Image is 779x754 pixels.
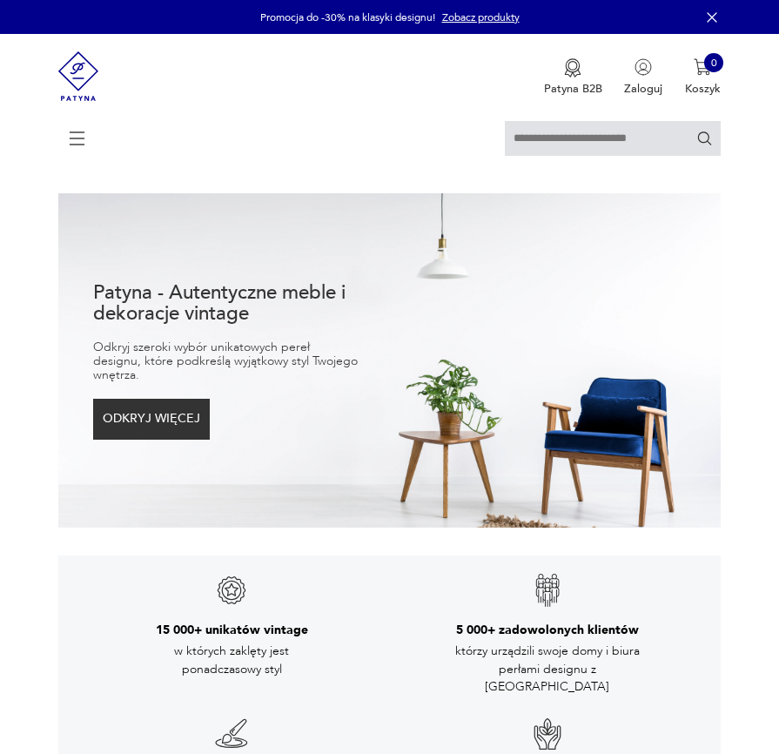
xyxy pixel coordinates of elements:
[136,643,327,678] p: w których zaklęty jest ponadczasowy styl
[685,58,721,97] button: 0Koszyk
[564,58,581,77] img: Ikona medalu
[530,573,565,608] img: Znak gwarancji jakości
[93,399,210,439] button: ODKRYJ WIĘCEJ
[156,622,308,639] h3: 15 000+ unikatów vintage
[456,622,639,639] h3: 5 000+ zadowolonych klientów
[635,58,652,76] img: Ikonka użytkownika
[544,58,602,97] button: Patyna B2B
[452,643,643,696] p: którzy urządzili swoje domy i biura perłami designu z [GEOGRAPHIC_DATA]
[214,717,249,751] img: Znak gwarancji jakości
[58,34,98,118] img: Patyna - sklep z meblami i dekoracjami vintage
[93,282,389,324] h1: Patyna - Autentyczne meble i dekoracje vintage
[544,81,602,97] p: Patyna B2B
[544,58,602,97] a: Ikona medaluPatyna B2B
[442,10,520,24] a: Zobacz produkty
[624,81,662,97] p: Zaloguj
[93,340,358,382] p: Odkryj szeroki wybór unikatowych pereł designu, które podkreślą wyjątkowy styl Twojego wnętrza.
[93,415,210,425] a: ODKRYJ WIĘCEJ
[214,573,249,608] img: Znak gwarancji jakości
[624,58,662,97] button: Zaloguj
[530,717,565,751] img: Znak gwarancji jakości
[260,10,435,24] p: Promocja do -30% na klasyki designu!
[696,130,713,146] button: Szukaj
[704,53,723,72] div: 0
[685,81,721,97] p: Koszyk
[694,58,711,76] img: Ikona koszyka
